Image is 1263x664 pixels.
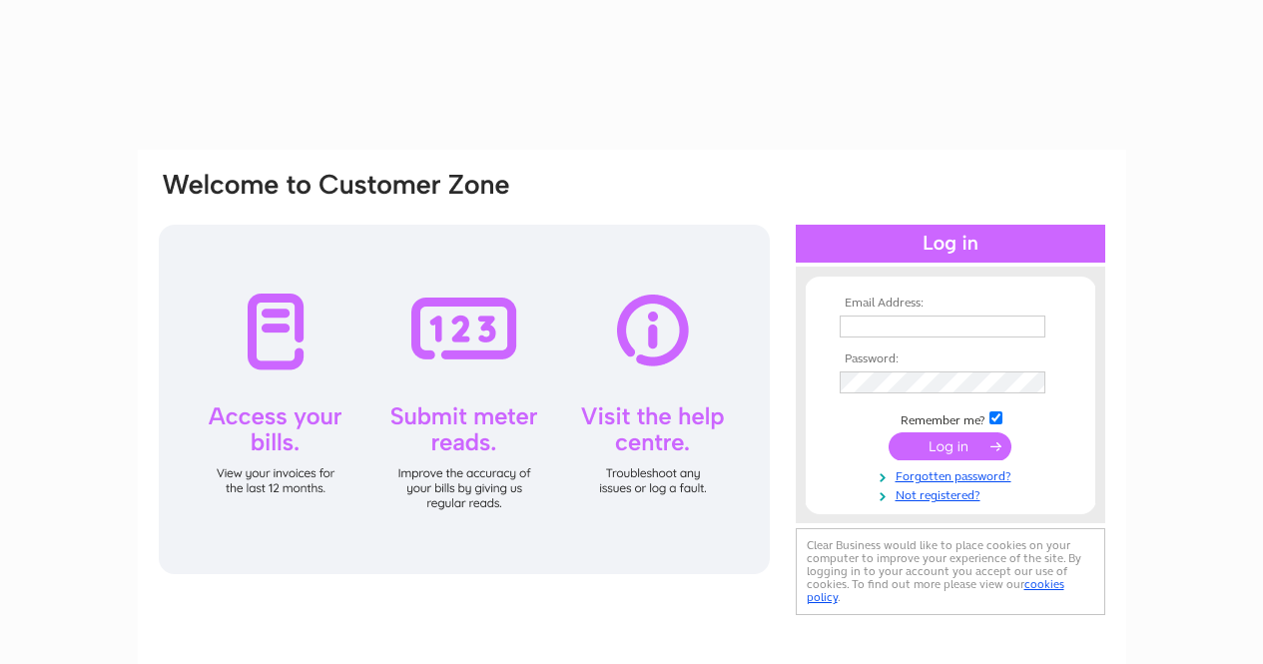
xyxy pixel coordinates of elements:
[889,432,1011,460] input: Submit
[840,484,1066,503] a: Not registered?
[840,465,1066,484] a: Forgotten password?
[835,297,1066,311] th: Email Address:
[807,577,1064,604] a: cookies policy
[835,408,1066,428] td: Remember me?
[835,352,1066,366] th: Password:
[796,528,1105,615] div: Clear Business would like to place cookies on your computer to improve your experience of the sit...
